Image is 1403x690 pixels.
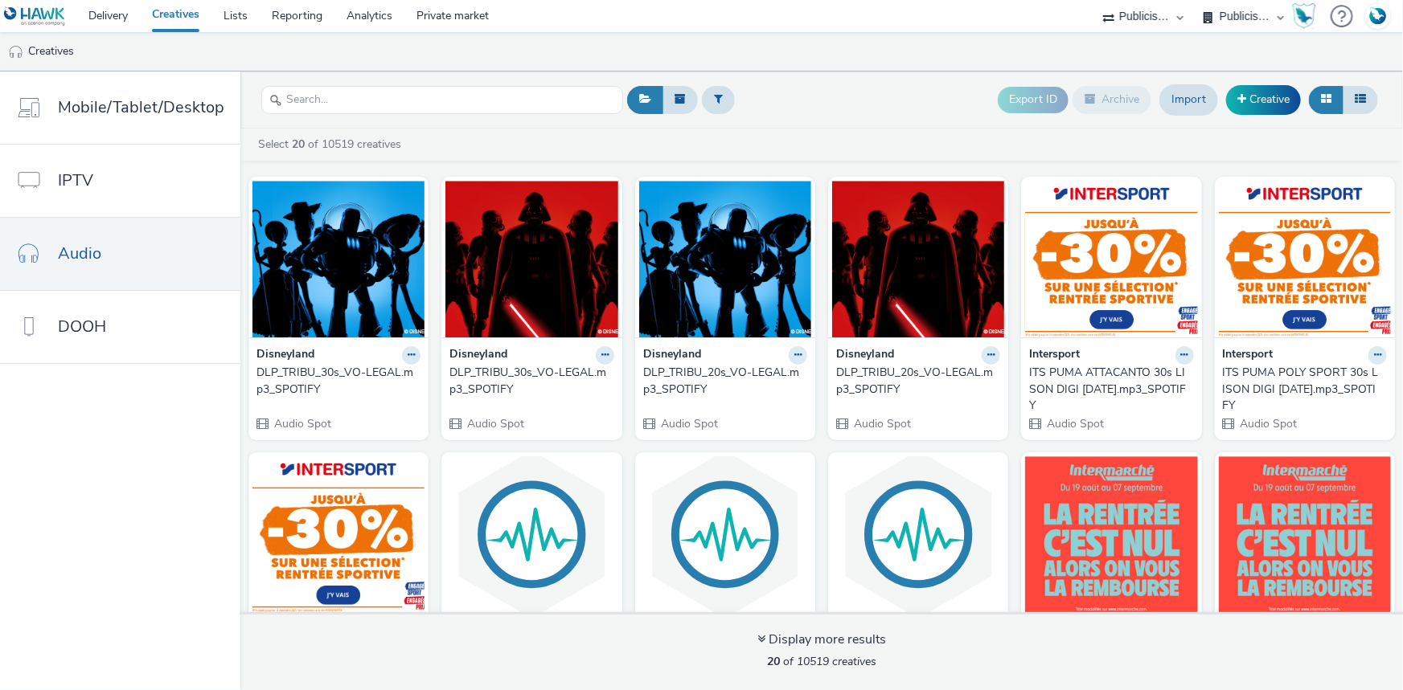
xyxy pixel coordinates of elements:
[1226,85,1301,114] a: Creative
[836,365,994,398] div: DLP_TRIBU_20s_VO-LEGAL.mp3_SPOTIFY
[261,86,623,114] input: Search...
[58,96,224,119] span: Mobile/Tablet/Desktop
[1223,346,1274,365] strong: Intersport
[252,456,425,613] img: ITS RADIO 30s ADIDAS SWITCH SPORT KARIM DIGI 24.07.25.mp3_SPOTIFY visual
[256,137,408,152] a: Select of 10519 creatives
[1239,416,1298,431] span: Audio Spot
[273,416,331,431] span: Audio Spot
[1219,181,1391,337] img: ITS PUMA POLY SPORT 30s LISON DIGI 30.07.25.mp3_SPOTIFY visual
[852,416,911,431] span: Audio Spot
[757,631,886,649] div: Display more results
[58,315,106,338] span: DOOH
[767,654,780,669] strong: 20
[1029,346,1080,365] strong: Intersport
[643,365,807,398] a: DLP_TRIBU_20s_VO-LEGAL.mp3_SPOTIFY
[256,346,314,365] strong: Disneyland
[836,346,894,365] strong: Disneyland
[1366,4,1390,28] img: Account FR
[1343,86,1378,113] button: Table
[1029,365,1193,414] a: ITS PUMA ATTACANTO 30s LISON DIGI [DATE].mp3_SPOTIFY
[1029,365,1187,414] div: ITS PUMA ATTACANTO 30s LISON DIGI [DATE].mp3_SPOTIFY
[832,456,1004,613] img: PUMA ATTACANTO_S35 visual
[767,654,876,669] span: of 10519 creatives
[445,181,617,337] img: DLP_TRIBU_30s_VO-LEGAL.mp3_SPOTIFY visual
[449,365,613,398] a: DLP_TRIBU_30s_VO-LEGAL.mp3_SPOTIFY
[449,346,507,365] strong: Disneyland
[1223,365,1387,414] a: ITS PUMA POLY SPORT 30s LISON DIGI [DATE].mp3_SPOTIFY
[998,87,1069,112] button: Export ID
[292,137,305,152] strong: 20
[445,456,617,613] img: INTERSPORT_ADIDAS SWITCH_S35 visual
[1025,456,1197,613] img: ITM PAPETERIE DEGMAR M16 30.07.25.mp3_SPOTIFY visual
[832,181,1004,337] img: DLP_TRIBU_20s_VO-LEGAL.mp3_SPOTIFY visual
[8,44,24,60] img: audio
[836,365,1000,398] a: DLP_TRIBU_20s_VO-LEGAL.mp3_SPOTIFY
[256,365,414,398] div: DLP_TRIBU_30s_VO-LEGAL.mp3_SPOTIFY
[58,169,93,192] span: IPTV
[643,346,701,365] strong: Disneyland
[639,456,811,613] img: INTERSPORT_PUMA SPORT_S35 visual
[1159,84,1218,115] a: Import
[58,242,101,265] span: Audio
[466,416,524,431] span: Audio Spot
[1223,365,1380,414] div: ITS PUMA POLY SPORT 30s LISON DIGI [DATE].mp3_SPOTIFY
[1219,456,1391,613] img: ITM NUTELLA DEGJJ PNNS1_M18_19.08.25.mp3_SPOTIFY visual
[1045,416,1104,431] span: Audio Spot
[252,181,425,337] img: DLP_TRIBU_30s_VO-LEGAL.mp3_SPOTIFY visual
[1292,3,1316,29] img: Hawk Academy
[1292,3,1323,29] a: Hawk Academy
[659,416,718,431] span: Audio Spot
[1309,86,1344,113] button: Grid
[639,181,811,337] img: DLP_TRIBU_20s_VO-LEGAL.mp3_SPOTIFY visual
[449,365,607,398] div: DLP_TRIBU_30s_VO-LEGAL.mp3_SPOTIFY
[643,365,801,398] div: DLP_TRIBU_20s_VO-LEGAL.mp3_SPOTIFY
[4,6,66,27] img: undefined Logo
[1025,181,1197,337] img: ITS PUMA ATTACANTO 30s LISON DIGI 30.07.25.mp3_SPOTIFY visual
[256,365,420,398] a: DLP_TRIBU_30s_VO-LEGAL.mp3_SPOTIFY
[1073,86,1151,113] button: Archive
